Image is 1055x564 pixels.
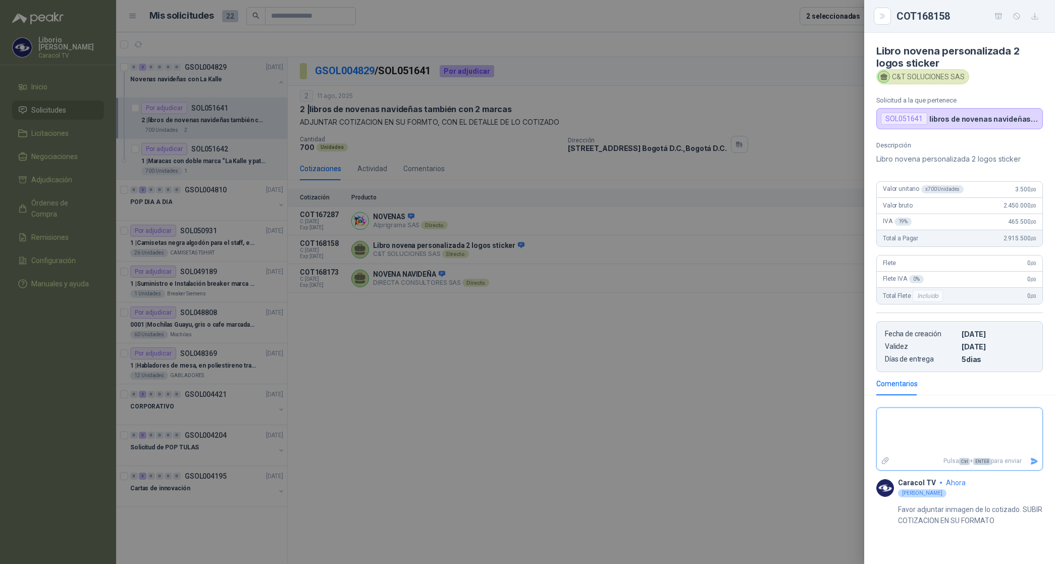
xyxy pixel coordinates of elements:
div: 19 % [894,218,912,226]
span: 0 [1027,260,1036,267]
span: 3.500 [1015,186,1036,193]
span: IVA [883,218,912,226]
div: Incluido [913,290,943,302]
div: x 700 Unidades [921,185,964,193]
img: Company Logo [876,479,894,497]
div: [PERSON_NAME] [898,489,946,497]
span: ,00 [1030,219,1036,225]
span: ,00 [1030,277,1036,282]
p: Favor adjuntar inmagen de lo cotizado. SUBIR COTIZACION EN SU FORMATO [898,504,1043,526]
span: Valor unitario [883,185,964,193]
div: 0 % [909,275,924,283]
p: Libro novena personalizada 2 logos sticker [876,153,1043,165]
p: Caracol TV [898,479,936,487]
p: [DATE] [962,342,1034,351]
span: Valor bruto [883,202,912,209]
div: SOL051641 [881,113,927,125]
p: Solicitud a la que pertenece [876,96,1043,104]
div: COT168158 [896,8,1043,24]
p: Fecha de creación [885,330,958,338]
span: ahora [946,479,966,487]
span: ,00 [1030,293,1036,299]
p: Días de entrega [885,355,958,364]
p: Validez [885,342,958,351]
span: ENTER [973,458,991,465]
span: Total a Pagar [883,235,918,242]
span: ,00 [1030,187,1036,192]
p: libros de novenas navideñas también con 2 marcas [929,115,1038,123]
span: 2.915.500 [1004,235,1036,242]
span: ,00 [1030,261,1036,266]
h4: Libro novena personalizada 2 logos sticker [876,45,1043,69]
span: ,00 [1030,203,1036,209]
p: Pulsa + para enviar [894,452,1026,470]
span: 2.450.000 [1004,202,1036,209]
p: Descripción [876,141,1043,149]
span: Flete [883,260,896,267]
span: ,00 [1030,236,1036,241]
div: Comentarios [876,378,918,389]
p: 5 dias [962,355,1034,364]
span: 0 [1027,292,1036,299]
span: Flete IVA [883,275,924,283]
span: Total Flete [883,290,945,302]
span: Ctrl [959,458,970,465]
span: 465.500 [1008,218,1036,225]
button: Close [876,10,888,22]
p: [DATE] [962,330,1034,338]
div: C&T SOLUCIONES SAS [876,69,969,84]
button: Enviar [1026,452,1042,470]
span: 0 [1027,276,1036,283]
